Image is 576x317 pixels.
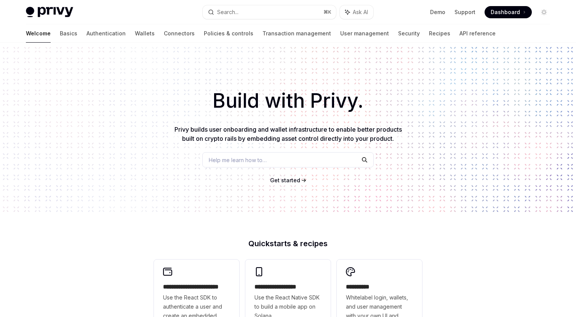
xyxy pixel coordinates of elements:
[204,24,253,43] a: Policies & controls
[164,24,195,43] a: Connectors
[174,126,402,142] span: Privy builds user onboarding and wallet infrastructure to enable better products built on crypto ...
[398,24,420,43] a: Security
[262,24,331,43] a: Transaction management
[135,24,155,43] a: Wallets
[60,24,77,43] a: Basics
[203,5,336,19] button: Search...⌘K
[459,24,496,43] a: API reference
[26,24,51,43] a: Welcome
[323,9,331,15] span: ⌘ K
[12,86,564,116] h1: Build with Privy.
[86,24,126,43] a: Authentication
[154,240,422,247] h2: Quickstarts & recipes
[340,24,389,43] a: User management
[538,6,550,18] button: Toggle dark mode
[340,5,373,19] button: Ask AI
[353,8,368,16] span: Ask AI
[430,8,445,16] a: Demo
[217,8,238,17] div: Search...
[485,6,532,18] a: Dashboard
[270,177,300,184] a: Get started
[491,8,520,16] span: Dashboard
[26,7,73,18] img: light logo
[209,156,267,164] span: Help me learn how to…
[454,8,475,16] a: Support
[429,24,450,43] a: Recipes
